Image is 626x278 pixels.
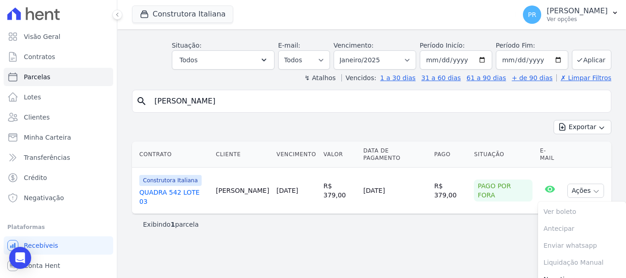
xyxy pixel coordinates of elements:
th: Valor [320,142,360,168]
a: Visão Geral [4,27,113,46]
span: Contratos [24,52,55,61]
a: Parcelas [4,68,113,86]
th: Situação [470,142,536,168]
div: Plataformas [7,222,110,233]
th: Contrato [132,142,212,168]
input: Buscar por nome do lote ou do cliente [149,92,607,110]
span: Parcelas [24,72,50,82]
a: Recebíveis [4,236,113,255]
div: Open Intercom Messenger [9,247,31,269]
th: Pago [430,142,470,168]
th: Data de Pagamento [360,142,431,168]
span: Minha Carteira [24,133,71,142]
span: Negativação [24,193,64,202]
span: Todos [180,55,198,65]
td: R$ 379,00 [320,168,360,214]
td: [PERSON_NAME] [212,168,273,214]
a: 61 a 90 dias [467,74,506,82]
label: Vencidos: [341,74,376,82]
th: E-mail [536,142,564,168]
a: Lotes [4,88,113,106]
th: Cliente [212,142,273,168]
a: Clientes [4,108,113,126]
span: Crédito [24,173,47,182]
button: Todos [172,50,275,70]
label: Período Inicío: [420,42,465,49]
span: PR [528,11,536,18]
th: Vencimento [273,142,319,168]
p: Ver opções [547,16,608,23]
span: Conta Hent [24,261,60,270]
b: 1 [170,221,175,228]
span: Lotes [24,93,41,102]
span: Visão Geral [24,32,60,41]
button: Aplicar [572,50,611,70]
span: Recebíveis [24,241,58,250]
label: E-mail: [278,42,301,49]
p: [PERSON_NAME] [547,6,608,16]
td: [DATE] [360,168,431,214]
a: Contratos [4,48,113,66]
a: 1 a 30 dias [380,74,416,82]
span: Construtora Italiana [139,175,202,186]
p: Exibindo parcela [143,220,199,229]
label: Situação: [172,42,202,49]
button: PR [PERSON_NAME] Ver opções [516,2,626,27]
span: Clientes [24,113,49,122]
button: Exportar [554,120,611,134]
a: Minha Carteira [4,128,113,147]
a: + de 90 dias [512,74,553,82]
label: Vencimento: [334,42,373,49]
label: ↯ Atalhos [304,74,335,82]
a: Conta Hent [4,256,113,275]
a: 31 a 60 dias [421,74,461,82]
button: Ações [567,184,604,198]
a: Negativação [4,189,113,207]
a: QUADRA 542 LOTE 03 [139,188,209,206]
div: Pago por fora [474,180,533,202]
a: Transferências [4,148,113,167]
button: Construtora Italiana [132,5,233,23]
span: Ver boleto [538,203,626,220]
a: ✗ Limpar Filtros [556,74,611,82]
td: R$ 379,00 [430,168,470,214]
i: search [136,96,147,107]
span: Transferências [24,153,70,162]
a: [DATE] [276,187,298,194]
label: Período Fim: [496,41,568,50]
a: Crédito [4,169,113,187]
